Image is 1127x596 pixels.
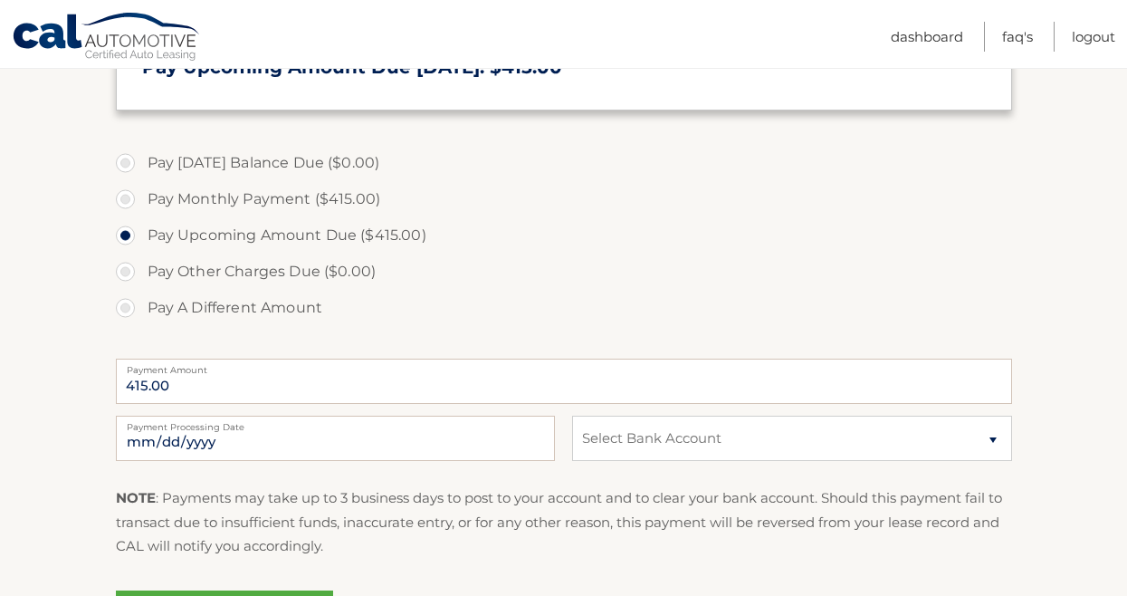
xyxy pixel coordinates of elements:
[891,22,963,52] a: Dashboard
[116,359,1012,404] input: Payment Amount
[116,145,1012,181] label: Pay [DATE] Balance Due ($0.00)
[116,217,1012,254] label: Pay Upcoming Amount Due ($415.00)
[116,486,1012,558] p: : Payments may take up to 3 business days to post to your account and to clear your bank account....
[116,416,555,461] input: Payment Date
[1002,22,1033,52] a: FAQ's
[12,12,202,64] a: Cal Automotive
[1072,22,1115,52] a: Logout
[116,359,1012,373] label: Payment Amount
[116,489,156,506] strong: NOTE
[116,290,1012,326] label: Pay A Different Amount
[116,254,1012,290] label: Pay Other Charges Due ($0.00)
[116,416,555,430] label: Payment Processing Date
[116,181,1012,217] label: Pay Monthly Payment ($415.00)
